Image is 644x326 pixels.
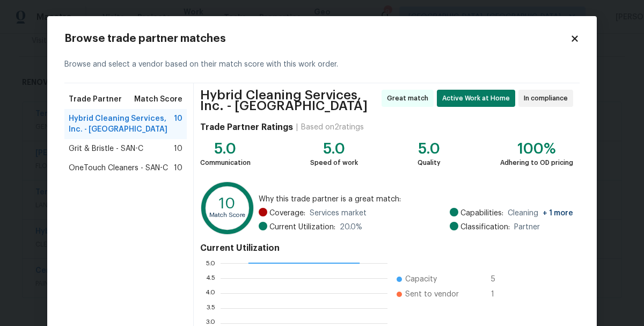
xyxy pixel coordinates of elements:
[209,212,245,218] text: Match Score
[340,222,362,233] span: 20.0 %
[200,157,251,168] div: Communication
[310,208,367,219] span: Services market
[500,143,573,154] div: 100%
[205,290,215,296] text: 4.0
[460,222,510,233] span: Classification:
[200,243,573,253] h4: Current Utilization
[405,289,459,300] span: Sent to vendor
[69,113,174,135] span: Hybrid Cleaning Services, Inc. - [GEOGRAPHIC_DATA]
[524,93,572,104] span: In compliance
[310,143,358,154] div: 5.0
[200,143,251,154] div: 5.0
[174,163,182,173] span: 10
[543,209,573,217] span: + 1 more
[69,143,143,154] span: Grit & Bristle - SAN-C
[64,33,570,44] h2: Browse trade partner matches
[64,46,580,83] div: Browse and select a vendor based on their match score with this work order.
[269,208,305,219] span: Coverage:
[206,275,215,281] text: 4.5
[491,274,508,285] span: 5
[174,143,182,154] span: 10
[259,194,573,205] span: Why this trade partner is a great match:
[460,208,503,219] span: Capabilities:
[387,93,433,104] span: Great match
[206,260,215,266] text: 5.0
[418,143,441,154] div: 5.0
[442,93,514,104] span: Active Work at Home
[301,122,364,133] div: Based on 2 ratings
[200,122,293,133] h4: Trade Partner Ratings
[508,208,573,219] span: Cleaning
[269,222,335,233] span: Current Utilization:
[200,90,378,111] span: Hybrid Cleaning Services, Inc. - [GEOGRAPHIC_DATA]
[69,163,168,173] span: OneTouch Cleaners - SAN-C
[134,94,182,105] span: Match Score
[405,274,437,285] span: Capacity
[206,305,215,311] text: 3.5
[500,157,573,168] div: Adhering to OD pricing
[514,222,540,233] span: Partner
[418,157,441,168] div: Quality
[491,289,508,300] span: 1
[293,122,301,133] div: |
[219,196,236,211] text: 10
[310,157,358,168] div: Speed of work
[174,113,182,135] span: 10
[69,94,122,105] span: Trade Partner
